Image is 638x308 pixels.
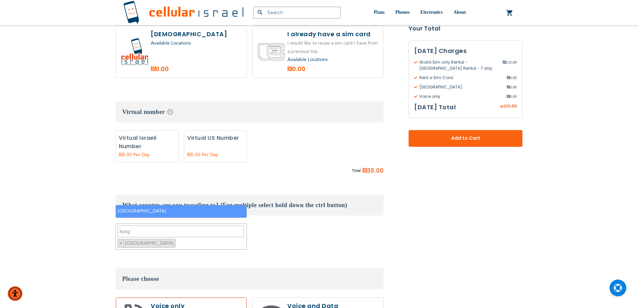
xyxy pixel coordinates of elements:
span: Please choose [122,275,159,282]
span: ₪ [507,94,510,100]
textarea: Search [118,226,244,237]
li: [GEOGRAPHIC_DATA] [116,205,246,218]
h3: [DATE] Charges [414,46,517,56]
span: 35.00 [367,166,383,176]
span: × [119,240,122,246]
a: Available Locations [151,40,191,46]
span: ₪ [507,75,510,81]
span: ₪ [503,59,506,65]
button: Remove item [118,239,124,248]
span: 0.00 [507,94,517,100]
div: Accessibility Menu [8,286,22,301]
span: 210.00 [504,103,517,109]
span: Total [352,167,361,174]
span: Plans [374,10,385,15]
span: Electronics [420,10,443,15]
span: [GEOGRAPHIC_DATA] [125,240,175,246]
span: Help [167,109,173,115]
span: 210.00 [503,59,517,71]
h3: [DATE] Total [414,102,456,112]
span: Voice only [414,94,507,100]
span: Add to Cart [431,135,500,142]
span: ₪ [362,166,367,176]
span: Rent a Sim Card [414,75,507,81]
span: ₪ [500,104,504,110]
span: [GEOGRAPHIC_DATA] [414,84,507,90]
input: Search [254,7,341,18]
h3: Virtual number [116,102,383,122]
img: Cellular Israel Logo [123,1,243,24]
span: 0.00 [507,84,517,90]
a: Available Locations [287,56,328,63]
li: Hungary [118,239,175,248]
span: ₪ [507,84,510,90]
h3: What country are you traveling to? (For multiple select hold down the ctrl button) [116,195,383,215]
span: Phones [395,10,410,15]
strong: Your Total [409,23,522,34]
span: 0.00 [507,75,517,81]
span: About [453,10,466,15]
button: Add to Cart [409,130,522,147]
span: World Sim only Rental - [GEOGRAPHIC_DATA] Rental - 7 day [414,59,503,71]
